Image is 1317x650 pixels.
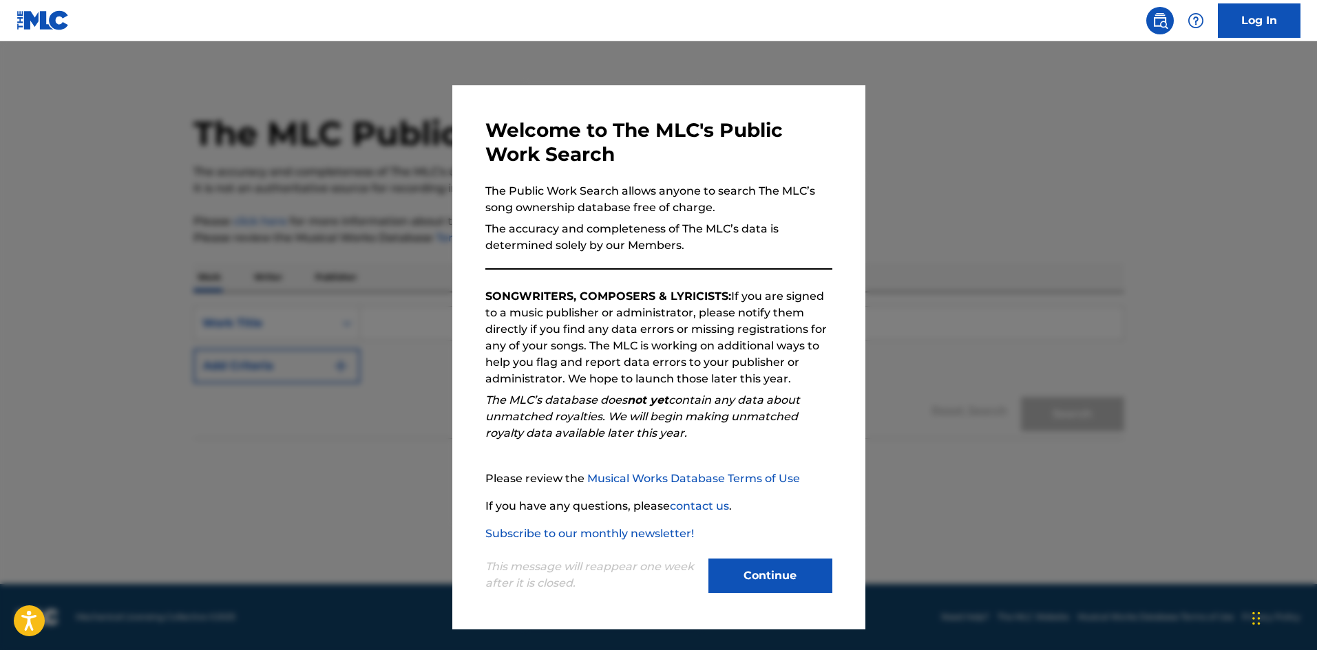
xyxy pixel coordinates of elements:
div: Help [1182,7,1210,34]
strong: SONGWRITERS, COMPOSERS & LYRICISTS: [485,290,731,303]
strong: not yet [627,393,668,407]
a: Log In [1218,3,1300,38]
h3: Welcome to The MLC's Public Work Search [485,118,832,166]
p: This message will reappear one week after it is closed. [485,559,700,592]
p: The Public Work Search allows anyone to search The MLC’s song ownership database free of charge. [485,183,832,216]
a: Subscribe to our monthly newsletter! [485,527,694,540]
div: Drag [1252,598,1261,639]
button: Continue [708,559,832,593]
img: MLC Logo [17,10,70,30]
iframe: Chat Widget [1248,584,1317,650]
a: contact us [670,499,729,512]
p: If you are signed to a music publisher or administrator, please notify them directly if you find ... [485,288,832,387]
a: Musical Works Database Terms of Use [587,472,800,485]
a: Public Search [1146,7,1174,34]
p: Please review the [485,470,832,487]
img: help [1188,12,1204,29]
p: The accuracy and completeness of The MLC’s data is determined solely by our Members. [485,221,832,254]
p: If you have any questions, please . [485,498,832,514]
em: The MLC’s database does contain any data about unmatched royalties. We will begin making unmatche... [485,393,800,440]
img: search [1152,12,1168,29]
